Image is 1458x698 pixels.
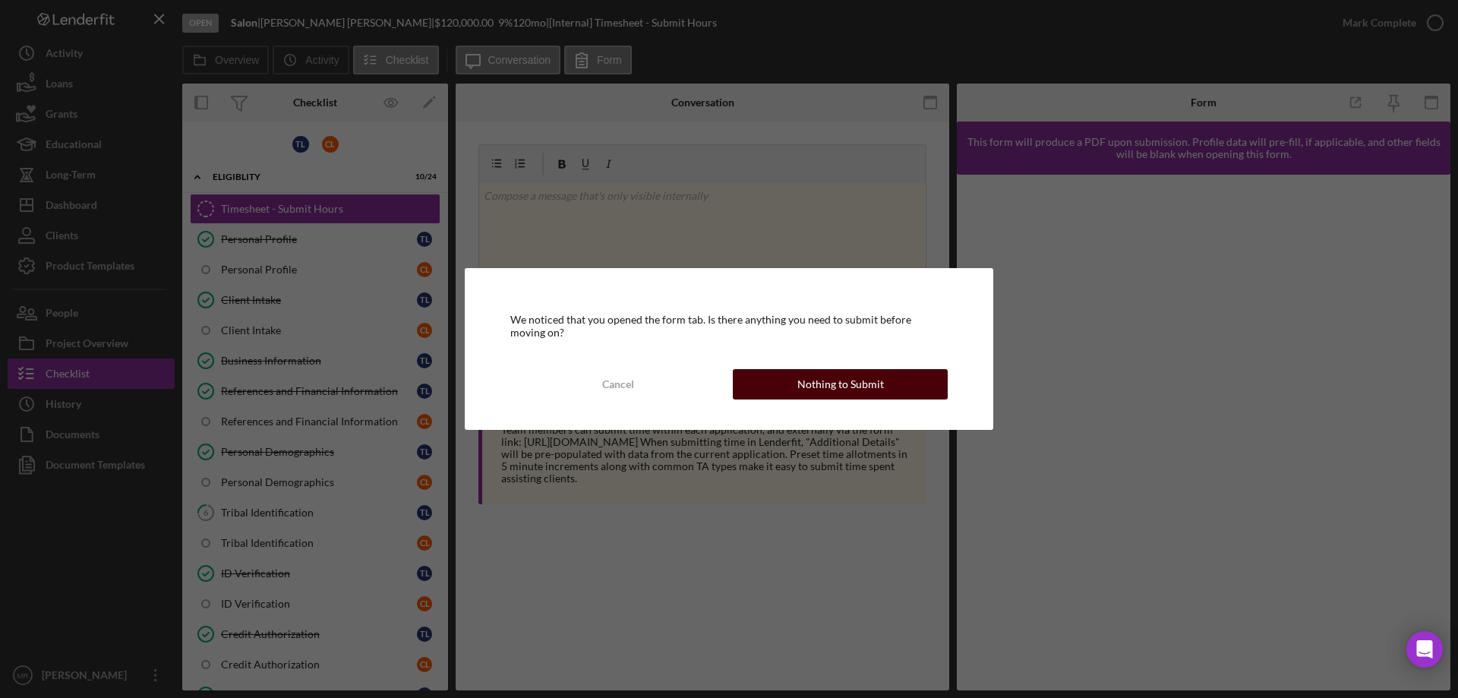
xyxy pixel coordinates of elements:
[510,369,725,400] button: Cancel
[797,369,884,400] div: Nothing to Submit
[510,314,948,338] div: We noticed that you opened the form tab. Is there anything you need to submit before moving on?
[733,369,948,400] button: Nothing to Submit
[1406,631,1443,668] div: Open Intercom Messenger
[602,369,634,400] div: Cancel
